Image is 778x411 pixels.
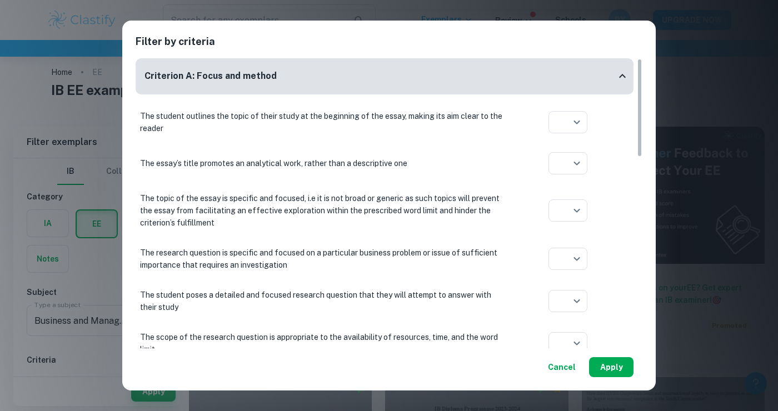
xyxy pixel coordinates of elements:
p: The topic of the essay is specific and focused, i.e it is not broad or generic as such topics wil... [140,192,507,229]
p: The scope of the research question is appropriate to the availability of resources, time, and the... [140,331,507,355]
h2: Filter by criteria [136,34,642,58]
p: The research question is specific and focused on a particular business problem or issue of suffic... [140,247,507,271]
p: The student outlines the topic of their study at the beginning of the essay, making its aim clear... [140,110,507,134]
h6: Criterion A: Focus and method [144,69,277,83]
p: The essay’s title promotes an analytical work, rather than a descriptive one [140,157,507,169]
button: Apply [589,357,634,377]
p: The student poses a detailed and focused research question that they will attempt to answer with ... [140,289,507,313]
button: Cancel [543,357,580,377]
div: Criterion A: Focus and method [136,58,634,94]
